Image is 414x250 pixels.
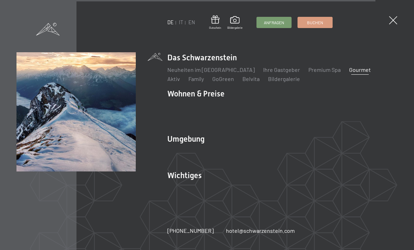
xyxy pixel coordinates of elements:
span: Bildergalerie [227,26,242,30]
a: GoGreen [212,75,234,82]
a: hotel@schwarzenstein.com [226,227,295,235]
a: Bildergalerie [268,75,300,82]
a: Anfragen [257,17,291,28]
a: Ihre Gastgeber [263,66,300,73]
a: [PHONE_NUMBER] [167,227,214,235]
a: Aktiv [167,75,180,82]
a: Neuheiten im [GEOGRAPHIC_DATA] [167,66,255,73]
a: Bildergalerie [227,16,242,29]
a: IT [179,19,183,25]
a: Buchen [298,17,332,28]
a: Gutschein [209,15,221,30]
span: Buchen [307,20,323,26]
a: Belvita [242,75,260,82]
span: [PHONE_NUMBER] [167,227,214,234]
a: Gourmet [349,66,371,73]
a: Family [188,75,204,82]
a: Premium Spa [308,66,341,73]
span: Anfragen [264,20,284,26]
a: DE [167,19,174,25]
a: EN [188,19,195,25]
span: Gutschein [209,26,221,30]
